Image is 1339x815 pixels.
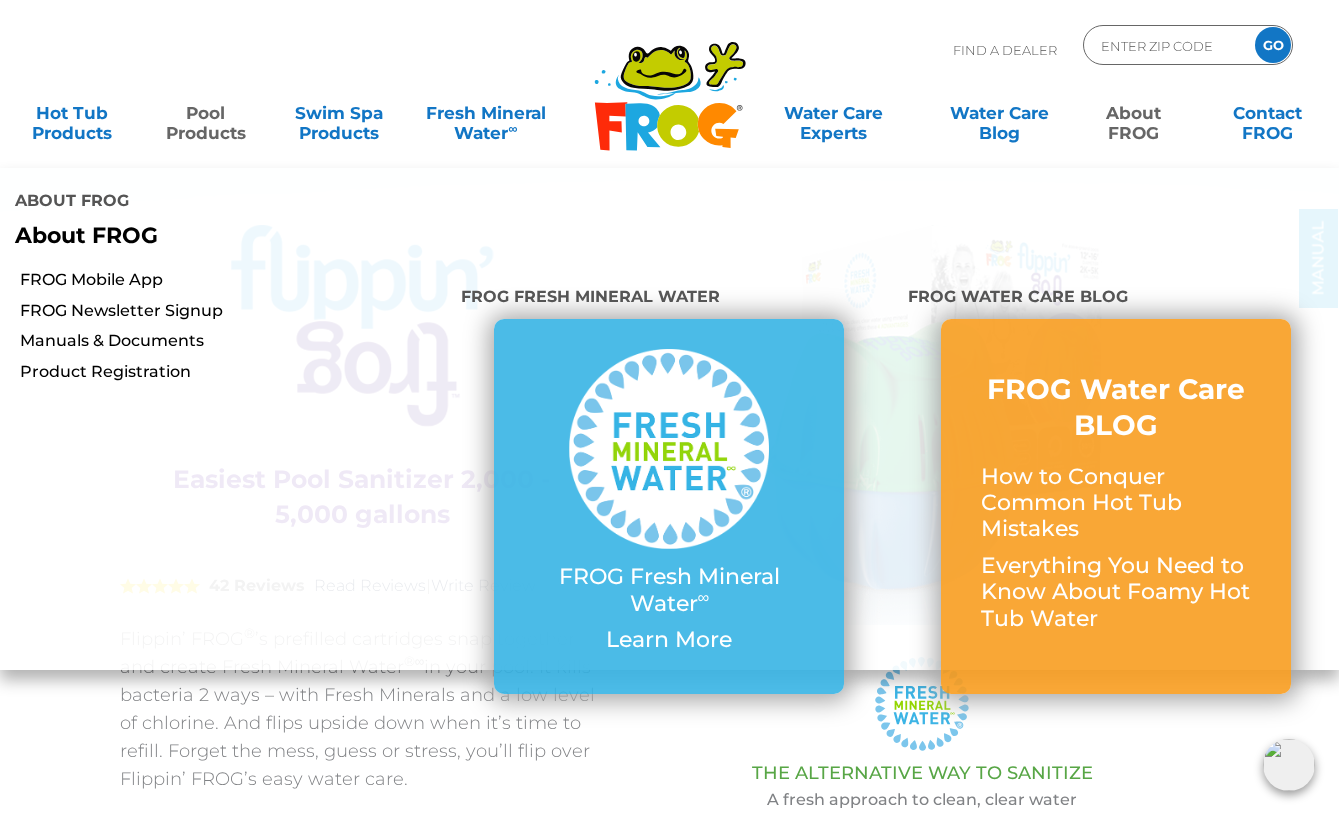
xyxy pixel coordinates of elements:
a: Product Registration [20,361,446,383]
p: How to Conquer Common Hot Tub Mistakes [981,464,1251,543]
a: FROG Fresh Mineral Water∞ Learn More [534,349,804,663]
a: ContactFROG [1215,93,1319,133]
p: Learn More [534,627,804,653]
h4: About FROG [15,183,655,223]
a: FROG Mobile App [20,269,446,291]
sup: ∞ [508,121,517,136]
p: FROG Fresh Mineral Water [534,564,804,617]
p: Everything You Need to Know About Foamy Hot Tub Water [981,553,1251,632]
a: Water CareBlog [948,93,1052,133]
input: Zip Code Form [1099,31,1234,60]
a: Water CareExperts [749,93,918,133]
p: Find A Dealer [953,25,1057,75]
a: Fresh MineralWater∞ [421,93,551,133]
a: PoolProducts [154,93,258,133]
a: FROG Newsletter Signup [20,300,446,322]
a: FROG Water Care BLOG How to Conquer Common Hot Tub Mistakes Everything You Need to Know About Foa... [981,371,1251,642]
h3: FROG Water Care BLOG [981,371,1251,444]
a: Manuals & Documents [20,330,446,352]
h3: THE ALTERNATIVE WAY TO SANITIZE [655,763,1190,783]
a: Swim SpaProducts [287,93,391,133]
h4: FROG Water Care BLOG [908,279,1324,319]
a: AboutFROG [1081,93,1185,133]
b: About FROG [15,222,158,249]
p: Flippin’ FROG ’s prefilled cartridges snap together and create Fresh Mineral Water in your pool. ... [120,625,605,793]
img: openIcon [1263,739,1315,791]
h4: FROG Fresh Mineral Water [461,279,877,319]
input: GO [1255,27,1291,63]
a: Hot TubProducts [20,93,124,133]
sup: ∞ [698,587,710,607]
